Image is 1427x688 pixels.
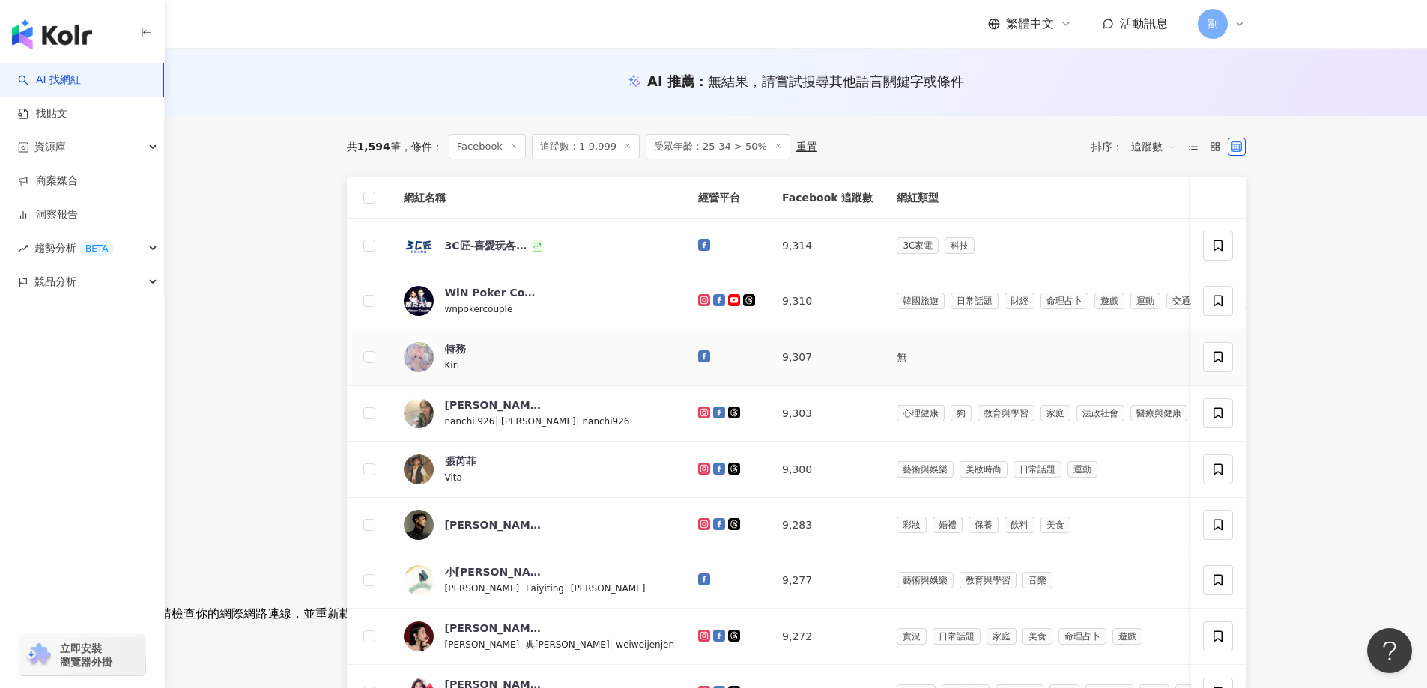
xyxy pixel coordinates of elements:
span: 科技 [945,237,975,254]
span: 1,594 [357,141,390,153]
div: 排序： [1091,135,1184,159]
span: 典[PERSON_NAME] [526,639,610,650]
span: Laiyiting [526,583,564,594]
a: KOL Avatar張芮菲Vita [404,454,675,485]
a: KOL Avatar[PERSON_NAME][PERSON_NAME]|典[PERSON_NAME]|weiweijenjen [404,621,675,652]
td: 9,310 [770,273,885,329]
div: 特務 [445,341,466,356]
span: 醫療與健康 [1130,405,1187,421]
div: WiN Poker Couple 撲克夫妻 [445,285,542,300]
td: 9,307 [770,329,885,386]
span: 條件 ： [401,141,443,153]
th: 網紅名稱 [392,177,687,219]
span: wnpokercouple [445,304,513,314]
span: [PERSON_NAME] [445,583,520,594]
div: 3C匠-喜愛玩各種3c產品 [445,238,530,253]
span: 保養 [969,517,999,533]
span: 競品分析 [34,265,76,299]
iframe: Help Scout Beacon - Open [1367,628,1412,673]
span: | [576,415,583,427]
a: KOL AvatarWiN Poker Couple 撲克夫妻wnpokercouple [404,285,675,317]
a: KOL Avatar3C匠-喜愛玩各種3c產品 [404,231,675,261]
a: KOL Avatar特務Kiri [404,341,675,373]
div: 重置 [796,141,817,153]
span: 音樂 [1022,572,1052,588]
a: KOL Avatar[PERSON_NAME]臨床心理師nanchi.926|[PERSON_NAME]|nanchi926 [404,398,675,429]
span: rise [18,243,28,254]
span: 法政社會 [1076,405,1124,421]
span: 無結果，請嘗試搜尋其他語言關鍵字或條件 [708,73,964,89]
span: 遊戲 [1094,293,1124,309]
span: 韓國旅遊 [897,293,945,309]
span: 教育與學習 [960,572,1017,588]
td: 9,283 [770,498,885,552]
span: [PERSON_NAME] [445,639,520,650]
span: 藝術與娛樂 [897,572,954,588]
img: KOL Avatar [404,398,434,428]
span: Vita [445,472,462,483]
div: [PERSON_NAME]臨床心理師 [445,398,542,413]
a: 洞察報告 [18,207,78,222]
span: 心理健康 [897,405,945,421]
div: [PERSON_NAME] [PERSON_NAME] Makeup [445,517,542,532]
span: 命理占卜 [1040,293,1088,309]
span: 家庭 [1040,405,1070,421]
span: 趨勢分析 [34,231,114,265]
span: 實況 [897,628,927,645]
span: 資源庫 [34,130,66,164]
span: 日常話題 [1014,461,1061,478]
span: 日常話題 [951,293,999,309]
div: 小[PERSON_NAME] [445,564,542,579]
a: KOL Avatar[PERSON_NAME] [PERSON_NAME] Makeup [404,510,675,540]
img: logo [12,19,92,49]
td: 9,277 [770,552,885,609]
span: [PERSON_NAME] [571,583,646,594]
td: 9,272 [770,609,885,665]
span: 活動訊息 [1120,16,1168,31]
span: 美食 [1022,628,1052,645]
span: 交通工具 [1166,293,1214,309]
div: 張芮菲 [445,454,476,469]
img: KOL Avatar [404,621,434,651]
td: 9,303 [770,386,885,442]
td: 9,300 [770,442,885,498]
span: 繁體中文 [1006,16,1054,32]
img: KOL Avatar [404,565,434,595]
div: AI 推薦 ： [647,72,964,91]
a: 商案媒合 [18,174,78,189]
span: 追蹤數：1-9,999 [532,134,640,159]
span: 家庭 [987,628,1017,645]
span: | [564,582,571,594]
img: KOL Avatar [404,231,434,261]
span: Facebook [449,134,526,159]
span: | [610,638,616,650]
span: 劉 [1208,16,1218,32]
img: KOL Avatar [404,286,434,316]
span: 立即安裝 瀏覽器外掛 [60,642,112,669]
span: 教育與學習 [978,405,1034,421]
span: [PERSON_NAME] [501,416,576,427]
span: nanchi.926 [445,416,495,427]
span: 運動 [1067,461,1097,478]
span: 狗 [951,405,972,421]
span: 婚禮 [933,517,963,533]
span: 日常話題 [933,628,981,645]
span: nanchi926 [582,416,629,427]
th: Facebook 追蹤數 [770,177,885,219]
span: weiweijenjen [616,639,674,650]
span: | [494,415,501,427]
a: searchAI 找網紅 [18,73,81,88]
span: 財經 [1005,293,1034,309]
div: [PERSON_NAME] [445,621,542,636]
span: 藝術與娛樂 [897,461,954,478]
img: KOL Avatar [404,454,434,484]
img: KOL Avatar [404,342,434,372]
span: 受眾年齡：25-34 > 50% [646,134,790,159]
span: 追蹤數 [1131,135,1176,159]
span: 3C家電 [897,237,939,254]
a: chrome extension立即安裝 瀏覽器外掛 [19,635,145,675]
span: 飲料 [1005,517,1034,533]
th: 網紅類型 [885,177,1295,219]
a: 找貼文 [18,106,67,121]
div: 共 筆 [347,141,401,153]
